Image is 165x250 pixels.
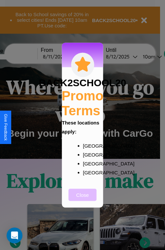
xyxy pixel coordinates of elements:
[3,114,8,141] div: Give Feedback
[62,120,99,134] b: These locations apply:
[62,88,104,118] h2: Promo Terms
[39,77,126,88] h3: BACK2SCHOOL20
[7,228,22,243] div: Open Intercom Messenger
[69,189,97,201] button: Close
[83,141,95,150] p: [GEOGRAPHIC_DATA]
[83,159,95,168] p: [GEOGRAPHIC_DATA]
[83,150,95,159] p: [GEOGRAPHIC_DATA]
[83,168,95,177] p: [GEOGRAPHIC_DATA]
